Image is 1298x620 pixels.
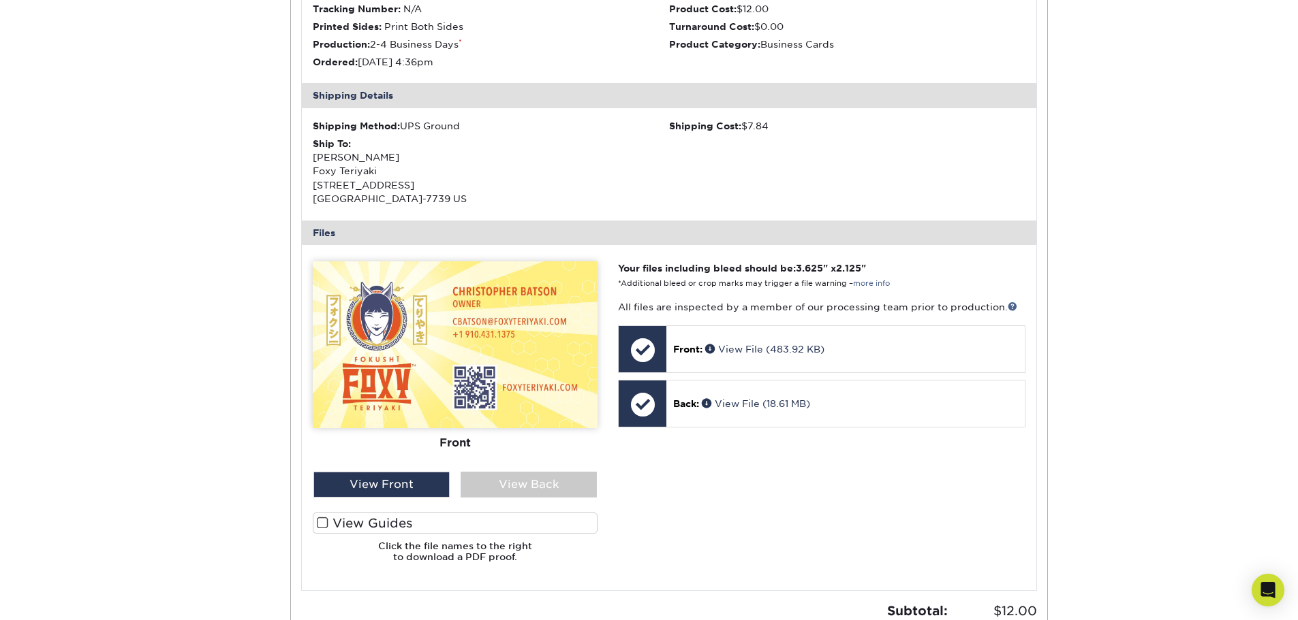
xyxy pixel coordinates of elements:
[669,39,760,50] strong: Product Category:
[313,138,351,149] strong: Ship To:
[313,21,382,32] strong: Printed Sides:
[669,20,1025,33] li: $0.00
[836,263,861,274] span: 2.125
[887,603,948,618] strong: Subtotal:
[461,472,597,497] div: View Back
[313,39,370,50] strong: Production:
[673,344,702,355] span: Front:
[669,2,1025,16] li: $12.00
[669,37,1025,51] li: Business Cards
[313,56,358,67] strong: Ordered:
[673,398,699,409] span: Back:
[702,398,810,409] a: View File (18.61 MB)
[705,344,824,355] a: View File (483.92 KB)
[853,279,890,288] a: more info
[313,37,669,51] li: 2-4 Business Days
[313,55,669,69] li: [DATE] 4:36pm
[796,263,823,274] span: 3.625
[313,472,450,497] div: View Front
[313,512,598,534] label: View Guides
[313,428,598,458] div: Front
[618,263,866,274] strong: Your files including bleed should be: " x "
[302,221,1036,245] div: Files
[3,578,116,615] iframe: Google Customer Reviews
[1252,574,1284,606] div: Open Intercom Messenger
[669,120,741,131] strong: Shipping Cost:
[313,120,400,131] strong: Shipping Method:
[669,119,1025,133] div: $7.84
[302,83,1036,108] div: Shipping Details
[384,21,463,32] span: Print Both Sides
[313,3,401,14] strong: Tracking Number:
[313,540,598,574] h6: Click the file names to the right to download a PDF proof.
[403,3,422,14] span: N/A
[669,3,737,14] strong: Product Cost:
[669,21,754,32] strong: Turnaround Cost:
[313,119,669,133] div: UPS Ground
[618,300,1025,314] p: All files are inspected by a member of our processing team prior to production.
[618,279,890,288] small: *Additional bleed or crop marks may trigger a file warning –
[313,137,669,206] div: [PERSON_NAME] Foxy Teriyaki [STREET_ADDRESS] [GEOGRAPHIC_DATA]-7739 US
